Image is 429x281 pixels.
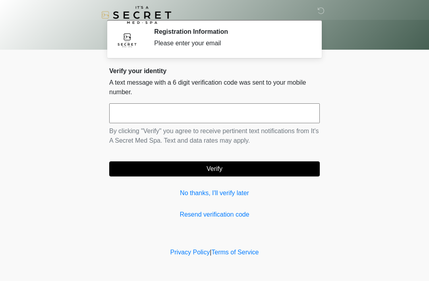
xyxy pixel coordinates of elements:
[210,249,211,256] a: |
[109,161,320,176] button: Verify
[109,126,320,145] p: By clicking "Verify" you agree to receive pertinent text notifications from It's A Secret Med Spa...
[170,249,210,256] a: Privacy Policy
[109,67,320,75] h2: Verify your identity
[154,39,308,48] div: Please enter your email
[109,188,320,198] a: No thanks, I'll verify later
[115,28,139,52] img: Agent Avatar
[101,6,171,24] img: It's A Secret Med Spa Logo
[109,78,320,97] p: A text message with a 6 digit verification code was sent to your mobile number.
[109,210,320,219] a: Resend verification code
[154,28,308,35] h2: Registration Information
[211,249,259,256] a: Terms of Service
